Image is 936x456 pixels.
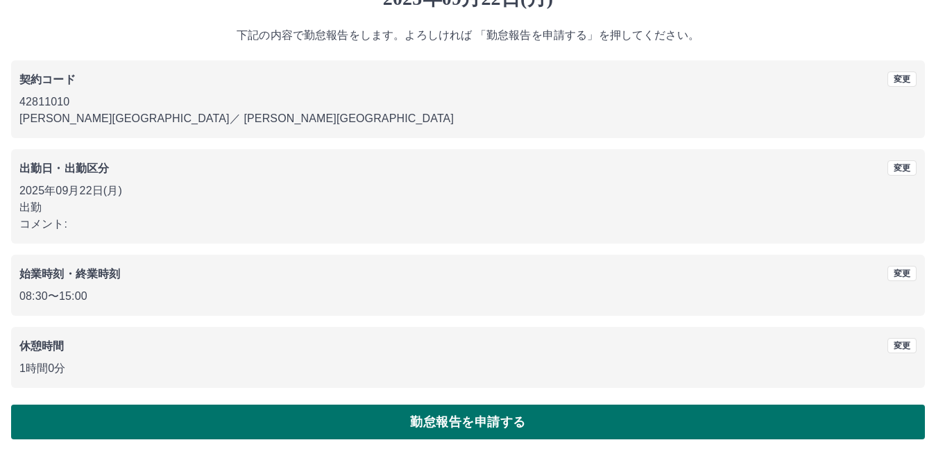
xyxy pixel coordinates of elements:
button: 変更 [887,266,917,281]
p: [PERSON_NAME][GEOGRAPHIC_DATA] ／ [PERSON_NAME][GEOGRAPHIC_DATA] [19,110,917,127]
b: 始業時刻・終業時刻 [19,268,120,280]
b: 出勤日・出勤区分 [19,162,109,174]
p: 42811010 [19,94,917,110]
b: 休憩時間 [19,340,65,352]
p: 08:30 〜 15:00 [19,288,917,305]
button: 変更 [887,160,917,176]
button: 勤怠報告を申請する [11,405,925,439]
p: 出勤 [19,199,917,216]
p: コメント: [19,216,917,233]
p: 2025年09月22日(月) [19,183,917,199]
p: 1時間0分 [19,360,917,377]
b: 契約コード [19,74,76,85]
button: 変更 [887,338,917,353]
p: 下記の内容で勤怠報告をします。よろしければ 「勤怠報告を申請する」を押してください。 [11,27,925,44]
button: 変更 [887,71,917,87]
